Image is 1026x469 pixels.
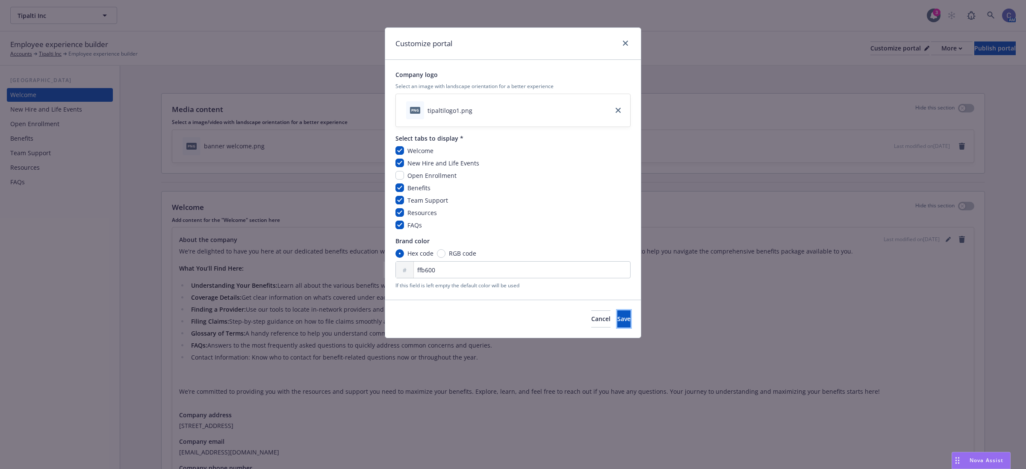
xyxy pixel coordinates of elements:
[407,159,479,167] span: New Hire and Life Events
[395,70,631,79] span: Company logo
[449,249,476,258] span: RGB code
[407,209,437,217] span: Resources
[395,236,631,245] span: Brand color
[407,221,422,229] span: FAQs
[395,83,631,90] span: Select an image with landscape orientation for a better experience
[410,107,420,113] span: png
[395,38,452,49] h1: Customize portal
[395,282,631,289] span: If this field is left empty the default color will be used
[395,134,631,143] span: Select tabs to display *
[476,106,483,115] button: download file
[407,196,448,204] span: Team Support
[952,452,963,469] div: Drag to move
[591,315,610,323] span: Cancel
[407,249,433,258] span: Hex code
[427,106,472,115] div: tipaltilogo1.png
[407,171,457,180] span: Open Enrollment
[403,265,407,274] span: #
[407,147,433,155] span: Welcome
[395,261,631,278] input: FFFFFF
[591,310,610,327] button: Cancel
[407,184,430,192] span: Benefits
[617,310,631,327] button: Save
[970,457,1003,464] span: Nova Assist
[437,249,445,258] input: RGB code
[620,38,631,48] a: close
[613,105,623,115] a: close
[952,452,1011,469] button: Nova Assist
[395,249,404,258] input: Hex code
[617,315,631,323] span: Save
